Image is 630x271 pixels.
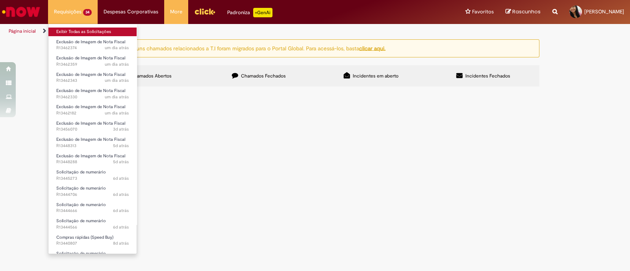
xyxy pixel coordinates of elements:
[56,55,125,61] span: Exclusão de Imagem de Nota Fiscal
[113,208,129,214] span: 6d atrás
[170,8,182,16] span: More
[48,24,137,254] ul: Requisições
[56,224,129,230] span: R13444566
[48,184,137,199] a: Aberto R13444706 : Solicitação de numerário
[113,192,129,197] time: 25/08/2025 14:44:44
[56,240,129,247] span: R13440807
[9,28,36,34] a: Página inicial
[104,8,158,16] span: Despesas Corporativas
[512,8,541,15] span: Rascunhos
[113,175,129,181] span: 6d atrás
[48,103,137,117] a: Aberto R13462182 : Exclusão de Imagem de Nota Fiscal
[465,73,510,79] span: Incidentes Fechados
[48,119,137,134] a: Aberto R13456070 : Exclusão de Imagem de Nota Fiscal
[113,240,129,246] time: 22/08/2025 16:26:20
[48,201,137,215] a: Aberto R13444666 : Solicitação de numerário
[227,8,272,17] div: Padroniza
[56,208,129,214] span: R13444666
[113,192,129,197] span: 6d atrás
[56,110,129,116] span: R13462182
[56,104,125,110] span: Exclusão de Imagem de Nota Fiscal
[113,143,129,149] time: 26/08/2025 13:24:06
[56,77,129,84] span: R13462343
[56,126,129,133] span: R13456070
[48,249,137,264] a: Aberto R13439681 : Solicitação de numerário
[105,45,129,51] span: um dia atrás
[48,38,137,52] a: Aberto R13462374 : Exclusão de Imagem de Nota Fiscal
[1,4,41,20] img: ServiceNow
[106,44,385,52] ng-bind-html: Atenção: alguns chamados relacionados a T.I foram migrados para o Portal Global. Para acessá-los,...
[56,61,129,68] span: R13462359
[56,185,106,191] span: Solicitação de numerário
[113,126,129,132] time: 28/08/2025 09:15:17
[113,224,129,230] span: 6d atrás
[353,73,398,79] span: Incidentes em aberto
[472,8,494,16] span: Favoritos
[56,175,129,182] span: R13445273
[56,251,106,256] span: Solicitação de numerário
[56,94,129,100] span: R13462330
[56,169,106,175] span: Solicitação de numerário
[48,135,137,150] a: Aberto R13448313 : Exclusão de Imagem de Nota Fiscal
[105,45,129,51] time: 29/08/2025 13:23:59
[83,9,92,16] span: 34
[105,94,129,100] time: 29/08/2025 13:13:29
[105,110,129,116] time: 29/08/2025 12:28:06
[105,94,129,100] span: um dia atrás
[113,143,129,149] span: 5d atrás
[56,136,125,142] span: Exclusão de Imagem de Nota Fiscal
[113,126,129,132] span: 3d atrás
[105,61,129,67] time: 29/08/2025 13:18:57
[48,217,137,231] a: Aberto R13444566 : Solicitação de numerário
[56,192,129,198] span: R13444706
[54,8,82,16] span: Requisições
[56,72,125,77] span: Exclusão de Imagem de Nota Fiscal
[48,233,137,248] a: Aberto R13440807 : Compras rápidas (Speed Buy)
[506,8,541,16] a: Rascunhos
[56,120,125,126] span: Exclusão de Imagem de Nota Fiscal
[56,45,129,51] span: R13462374
[359,44,385,52] a: clicar aqui.
[113,159,129,165] span: 5d atrás
[113,175,129,181] time: 25/08/2025 16:08:11
[113,240,129,246] span: 8d atrás
[56,39,125,45] span: Exclusão de Imagem de Nota Fiscal
[56,159,129,165] span: R13448288
[105,77,129,83] span: um dia atrás
[131,73,172,79] span: Chamados Abertos
[113,224,129,230] time: 25/08/2025 14:27:13
[56,143,129,149] span: R13448313
[48,70,137,85] a: Aberto R13462343 : Exclusão de Imagem de Nota Fiscal
[48,28,137,36] a: Exibir Todas as Solicitações
[6,24,414,39] ul: Trilhas de página
[56,202,106,208] span: Solicitação de numerário
[584,8,624,15] span: [PERSON_NAME]
[105,61,129,67] span: um dia atrás
[48,152,137,166] a: Aberto R13448288 : Exclusão de Imagem de Nota Fiscal
[56,88,125,94] span: Exclusão de Imagem de Nota Fiscal
[48,168,137,183] a: Aberto R13445273 : Solicitação de numerário
[241,73,286,79] span: Chamados Fechados
[105,110,129,116] span: um dia atrás
[48,54,137,68] a: Aberto R13462359 : Exclusão de Imagem de Nota Fiscal
[56,153,125,159] span: Exclusão de Imagem de Nota Fiscal
[113,159,129,165] time: 26/08/2025 13:17:37
[48,87,137,101] a: Aberto R13462330 : Exclusão de Imagem de Nota Fiscal
[253,8,272,17] p: +GenAi
[194,6,215,17] img: click_logo_yellow_360x200.png
[56,218,106,224] span: Solicitação de numerário
[56,234,113,240] span: Compras rápidas (Speed Buy)
[105,77,129,83] time: 29/08/2025 13:15:59
[113,208,129,214] time: 25/08/2025 14:38:51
